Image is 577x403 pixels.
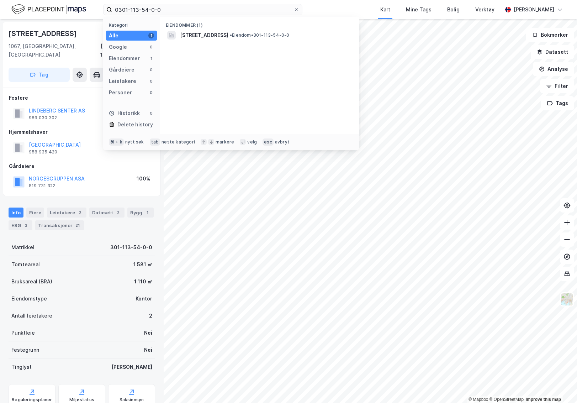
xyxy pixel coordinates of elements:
div: Punktleie [11,329,35,337]
div: esc [263,138,274,146]
div: Personer [109,88,132,97]
div: Alle [109,31,118,40]
div: Saksinnsyn [120,397,144,403]
div: Matrikkel [11,243,35,252]
div: Tomteareal [11,260,40,269]
button: Tag [9,68,70,82]
div: 0 [148,44,154,50]
div: 0 [148,67,154,73]
a: OpenStreetMap [489,397,524,402]
div: Leietakere [109,77,136,85]
div: Verktøy [475,5,494,14]
span: Eiendom • 301-113-54-0-0 [230,32,290,38]
div: Nei [144,346,152,354]
div: Historikk [109,109,140,117]
button: Tags [541,96,574,110]
button: Analyse [533,62,574,76]
div: 1 [148,33,154,38]
div: Antall leietakere [11,312,52,320]
div: 989 030 302 [29,115,57,121]
div: nytt søk [125,139,144,145]
span: [STREET_ADDRESS] [180,31,228,40]
div: 0 [148,78,154,84]
div: 1 110 ㎡ [134,277,152,286]
div: 21 [74,222,81,229]
div: Leietakere [47,208,86,218]
button: Filter [540,79,574,93]
div: Gårdeiere [109,66,134,74]
div: neste kategori [162,139,195,145]
div: 0 [148,90,154,95]
div: 819 731 322 [29,183,55,189]
div: velg [247,139,257,145]
div: Festegrunn [11,346,39,354]
div: Eiere [26,208,44,218]
div: 1 [144,209,151,216]
div: ESG [9,220,32,230]
div: Eiendomstype [11,294,47,303]
button: Datasett [531,45,574,59]
div: 1 [148,56,154,61]
div: Delete history [117,120,153,129]
div: 0 [148,110,154,116]
div: Reguleringsplaner [12,397,52,403]
a: Mapbox [469,397,488,402]
div: 958 935 420 [29,149,57,155]
div: Kart [380,5,390,14]
div: 2 [149,312,152,320]
div: Bruksareal (BRA) [11,277,52,286]
div: [GEOGRAPHIC_DATA], 113/54 [100,42,155,59]
div: 100% [137,174,150,183]
div: 1 581 ㎡ [133,260,152,269]
div: Nei [144,329,152,337]
div: Eiendommer (1) [160,17,359,30]
div: markere [216,139,234,145]
div: Transaksjoner [35,220,84,230]
iframe: Chat Widget [541,369,577,403]
div: Miljøstatus [69,397,94,403]
div: Eiendommer [109,54,140,63]
div: 2 [115,209,122,216]
div: Datasett [89,208,125,218]
div: Kontor [136,294,152,303]
img: logo.f888ab2527a4732fd821a326f86c7f29.svg [11,3,86,16]
span: • [230,32,232,38]
div: Festere [9,94,155,102]
div: tab [150,138,160,146]
div: [STREET_ADDRESS] [9,28,78,39]
div: 301-113-54-0-0 [110,243,152,252]
div: Kategori [109,22,157,28]
div: 1067, [GEOGRAPHIC_DATA], [GEOGRAPHIC_DATA] [9,42,100,59]
input: Søk på adresse, matrikkel, gårdeiere, leietakere eller personer [112,4,293,15]
div: Hjemmelshaver [9,128,155,136]
a: Improve this map [526,397,561,402]
div: avbryt [275,139,290,145]
div: 3 [22,222,30,229]
div: ⌘ + k [109,138,124,146]
div: 2 [76,209,84,216]
div: Mine Tags [406,5,432,14]
button: Bokmerker [526,28,574,42]
div: Bygg [127,208,154,218]
div: Tinglyst [11,363,32,371]
div: [PERSON_NAME] [111,363,152,371]
div: [PERSON_NAME] [514,5,554,14]
div: Google [109,43,127,51]
img: Z [560,293,574,306]
div: Gårdeiere [9,162,155,171]
div: Bolig [447,5,460,14]
div: Info [9,208,23,218]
